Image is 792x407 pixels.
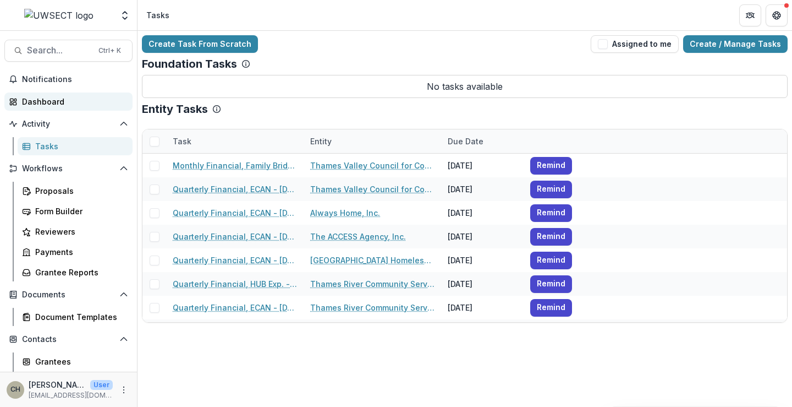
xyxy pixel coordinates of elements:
button: Get Help [766,4,788,26]
div: Proposals [35,185,124,197]
div: [DATE] [441,177,524,201]
div: Reviewers [35,226,124,237]
span: Search... [27,45,92,56]
button: More [117,383,130,397]
a: Dashboard [4,93,133,111]
a: Quarterly Financial, ECAN - [DATE]-[DATE] [173,302,297,313]
a: Always Home, Inc. [310,207,380,219]
img: UWSECT logo [24,9,94,22]
div: Task [166,129,304,153]
a: Tasks [18,137,133,155]
a: Quarterly Financial, ECAN - [DATE]-[DATE] [173,254,297,266]
button: Remind [530,157,572,175]
p: User [90,380,113,390]
div: Due Date [441,129,524,153]
span: Workflows [22,164,115,173]
button: Remind [530,299,572,317]
div: [DATE] [441,319,524,343]
a: Quarterly Financial, ECAN - [DATE]-[DATE] [173,183,297,195]
button: Notifications [4,70,133,88]
div: Due Date [441,135,490,147]
p: No tasks available [142,75,788,98]
button: Open Documents [4,286,133,303]
div: Entity [304,135,338,147]
button: Search... [4,40,133,62]
div: Tasks [146,9,169,21]
a: Thames Valley Council for Community Action [310,160,435,171]
nav: breadcrumb [142,7,174,23]
a: Thames Valley Council for Community Action [310,183,435,195]
div: Payments [35,246,124,258]
p: [PERSON_NAME] [29,379,86,390]
div: Grantees [35,356,124,367]
a: Create / Manage Tasks [683,35,788,53]
a: Reviewers [18,223,133,241]
a: Thames River Community Service, Inc. [310,278,435,290]
a: Quarterly Financial, ECAN - [DATE]-[DATE] [173,231,297,242]
a: Thames River Community Service, Inc. [310,302,435,313]
div: Entity [304,129,441,153]
span: Activity [22,120,115,129]
button: Partners [739,4,761,26]
a: Document Templates [18,308,133,326]
p: Foundation Tasks [142,57,237,70]
a: Grantee Reports [18,263,133,281]
a: [GEOGRAPHIC_DATA] Homeless Hospitality Center [310,254,435,266]
div: [DATE] [441,296,524,319]
div: [DATE] [441,272,524,296]
a: Proposals [18,182,133,200]
button: Open Workflows [4,160,133,177]
button: Remind [530,252,572,269]
button: Remind [530,275,572,293]
button: Open Activity [4,115,133,133]
p: [EMAIL_ADDRESS][DOMAIN_NAME] [29,390,113,400]
div: Grantee Reports [35,267,124,278]
div: Tasks [35,140,124,152]
a: Quarterly Financial, ECAN - [DATE]-[DATE] [173,207,297,219]
button: Open entity switcher [117,4,133,26]
a: Grantees [18,352,133,371]
a: Form Builder [18,202,133,220]
a: Quarterly Financial, HUB Exp. - [DATE]-[DATE] [173,278,297,290]
div: [DATE] [441,201,524,225]
div: Document Templates [35,311,124,323]
button: Remind [530,204,572,222]
p: Entity Tasks [142,102,208,116]
button: Remind [530,181,572,198]
span: Contacts [22,335,115,344]
a: Payments [18,243,133,261]
div: [DATE] [441,225,524,248]
a: The ACCESS Agency, Inc. [310,231,406,242]
span: Documents [22,290,115,300]
div: Task [166,135,198,147]
div: Ctrl + K [96,45,123,57]
button: Open Contacts [4,330,133,348]
div: [DATE] [441,248,524,272]
div: Form Builder [35,205,124,217]
button: Remind [530,228,572,246]
div: [DATE] [441,154,524,177]
div: Dashboard [22,96,124,107]
a: Create Task From Scratch [142,35,258,53]
button: Assigned to me [591,35,679,53]
div: Carli Herz [10,386,20,393]
span: Notifications [22,75,128,84]
a: Monthly Financial, Family Bridge - [DATE] [173,160,297,171]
